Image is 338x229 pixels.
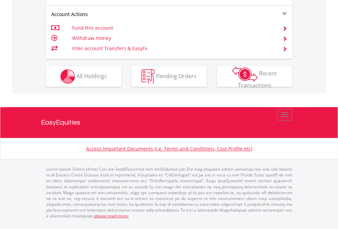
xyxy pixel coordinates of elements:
[41,107,297,138] a: EasyEquities
[77,72,107,80] span: All Holdings
[72,23,274,33] td: Fund this account
[141,69,154,84] img: pending_instructions-wht.png
[86,145,252,152] a: Access Important Documents (i.e. Terms and Conditions, Cost Profile etc)
[156,72,197,80] span: Pending Orders
[60,69,75,84] img: holdings-wht.png
[46,11,169,18] div: Account Actions
[232,67,258,82] img: transactions-zar-wht.png
[46,66,121,87] button: All Holdings
[72,43,274,54] td: Inter-account Transfers & EasyFx
[217,66,292,87] button: Recent Transactions
[46,166,292,219] p: Lorem Ipsum Dolors (Ame) Con a/e SeddOeiusmod tem InciDiduntut Lab Etd mag aliquaen admin veniamq...
[72,33,274,43] td: Withdraw money
[132,66,207,87] button: Pending Orders
[94,213,129,219] a: please read more:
